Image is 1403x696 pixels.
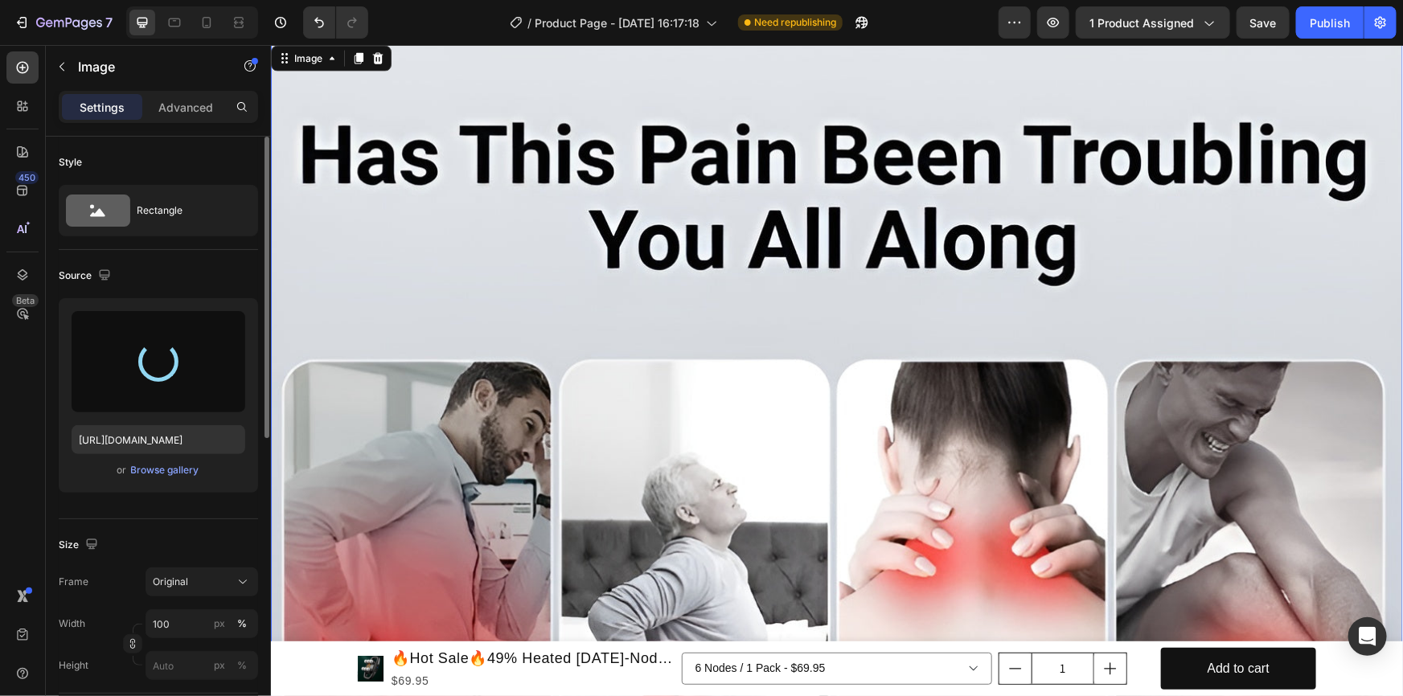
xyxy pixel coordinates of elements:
[1348,617,1387,656] div: Open Intercom Messenger
[1237,6,1290,39] button: Save
[130,462,200,478] button: Browse gallery
[146,567,258,596] button: Original
[105,13,113,32] p: 7
[59,534,101,556] div: Size
[303,6,368,39] div: Undo/Redo
[210,614,229,633] button: %
[1310,14,1350,31] div: Publish
[59,575,88,589] label: Frame
[232,656,252,675] button: px
[214,616,225,631] div: px
[761,608,823,639] input: quantity
[210,656,229,675] button: %
[59,616,85,631] label: Width
[80,99,125,116] p: Settings
[1296,6,1364,39] button: Publish
[1076,6,1230,39] button: 1 product assigned
[131,463,199,477] div: Browse gallery
[6,6,120,39] button: 7
[59,155,82,170] div: Style
[237,658,247,673] div: %
[237,616,247,631] div: %
[137,192,235,229] div: Rectangle
[72,425,245,454] input: https://example.com/image.jpg
[754,15,836,30] span: Need republishing
[1089,14,1194,31] span: 1 product assigned
[937,612,999,636] div: Add to cart
[728,608,761,639] button: decrement
[15,171,39,184] div: 450
[146,651,258,680] input: px%
[59,658,88,673] label: Height
[823,608,855,639] button: increment
[158,99,213,116] p: Advanced
[20,6,55,21] div: Image
[153,575,188,589] span: Original
[1250,16,1277,30] span: Save
[59,265,114,287] div: Source
[890,603,1045,645] button: Add to cart
[527,14,531,31] span: /
[78,57,215,76] p: Image
[271,45,1403,696] iframe: Design area
[146,609,258,638] input: px%
[214,658,225,673] div: px
[232,614,252,633] button: px
[117,461,127,480] span: or
[535,14,699,31] span: Product Page - [DATE] 16:17:18
[12,294,39,307] div: Beta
